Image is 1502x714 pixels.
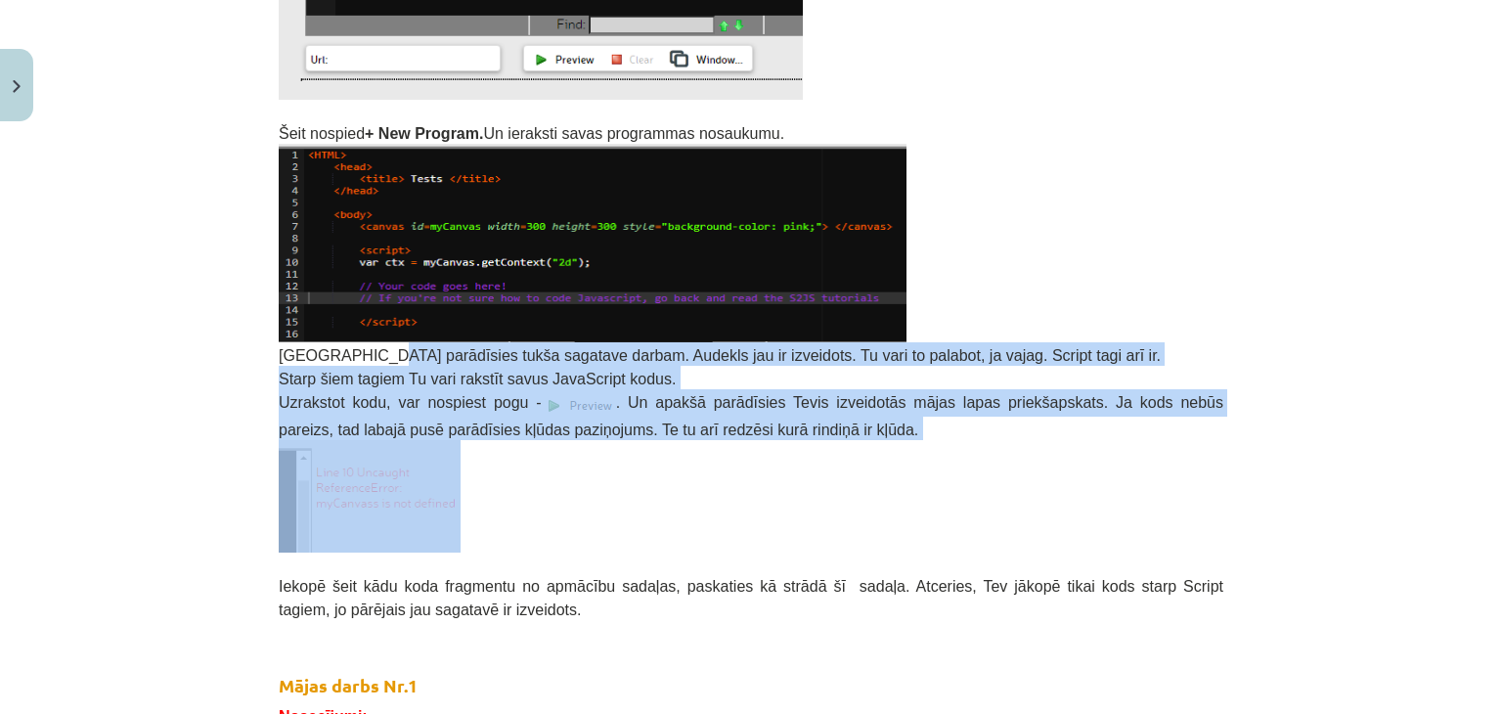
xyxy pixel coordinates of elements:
span: Uzrakstot kodu, var nospiest pogu - . Un apakšā parādīsies Tevis izveidotās mājas lapas priekšaps... [279,394,1223,438]
img: icon-close-lesson-0947bae3869378f0d4975bcd49f059093ad1ed9edebbc8119c70593378902aed.svg [13,80,21,93]
span: [GEOGRAPHIC_DATA] parādīsies tukša sagatave darbam. Audekls jau ir izveidots. Tu vari to palabot,... [279,347,1161,364]
b: + New Program. [365,125,483,142]
img: Attēls, kurā ir teksts, fonts, dizains, viedtālrunis Apraksts ģenerēts automātiski [279,440,461,553]
span: Šeit nospied Un ieraksti savas programmas nosaukumu. [279,125,784,142]
span: Iekopē šeit kādu koda fragmentu no apmācību sadaļas, paskaties kā strādā šī sadaļa. Atceries, Tev... [279,578,1223,618]
strong: Mājas darbs Nr.1 [279,674,418,696]
span: Starp šiem tagiem Tu vari rakstīt savus JavaScript kodus. [279,371,676,387]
